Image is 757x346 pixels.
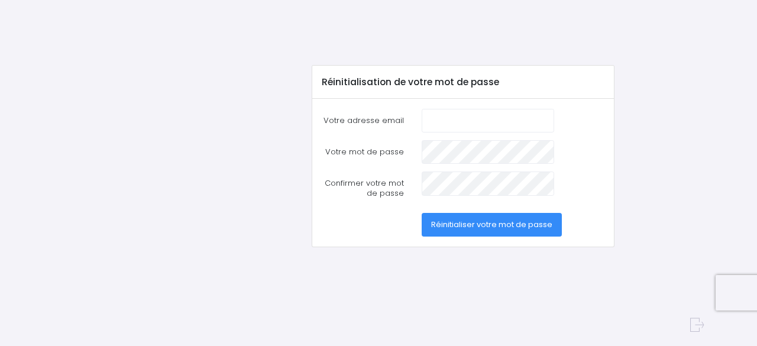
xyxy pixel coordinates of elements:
[313,172,413,205] label: Confirmer votre mot de passe
[313,140,413,164] label: Votre mot de passe
[312,66,614,99] div: Réinitialisation de votre mot de passe
[431,219,552,230] span: Réinitialiser votre mot de passe
[313,109,413,132] label: Votre adresse email
[422,213,562,237] button: Réinitialiser votre mot de passe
